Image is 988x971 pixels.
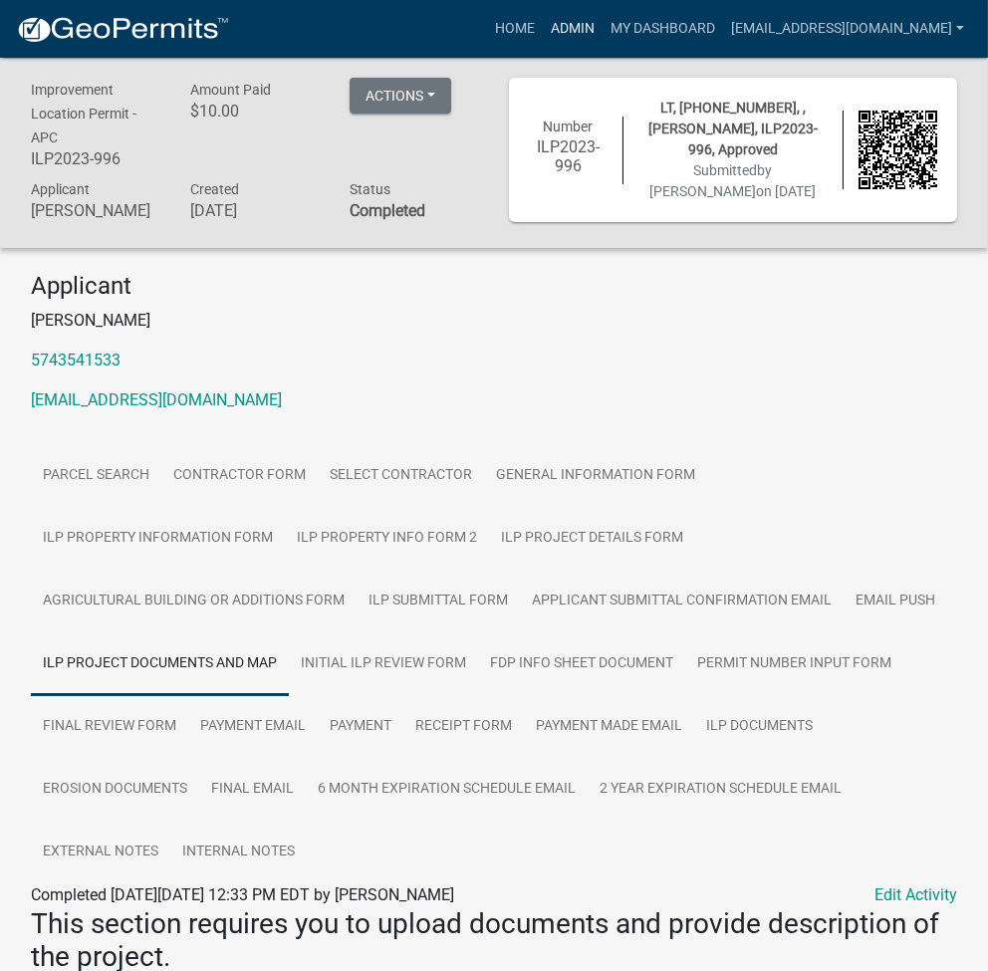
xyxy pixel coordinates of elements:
a: Receipt Form [403,695,524,759]
span: Status [350,181,390,197]
a: Select contractor [318,444,484,508]
a: 5743541533 [31,351,121,369]
strong: Completed [350,201,425,220]
span: Applicant [31,181,90,197]
a: Contractor Form [161,444,318,508]
a: External Notes [31,821,170,884]
a: Permit Number Input Form [685,632,903,696]
a: Agricultural Building or additions Form [31,570,357,633]
a: Payment [318,695,403,759]
span: Completed [DATE][DATE] 12:33 PM EDT by [PERSON_NAME] [31,885,454,904]
a: Internal Notes [170,821,307,884]
span: Submitted on [DATE] [650,162,817,199]
button: Actions [350,78,451,114]
p: [PERSON_NAME] [31,309,957,333]
span: Improvement Location Permit - APC [31,82,136,145]
a: Applicant Submittal Confirmation Email [520,570,844,633]
a: Final Review Form [31,695,188,759]
a: ILP Submittal Form [357,570,520,633]
a: ILP Documents [694,695,825,759]
a: ILP Project Details Form [489,507,695,571]
a: ILP Project Documents and Map [31,632,289,696]
a: 6 Month Expiration Schedule Email [306,758,588,822]
span: Created [190,181,239,197]
h6: [PERSON_NAME] [31,201,160,220]
h6: [DATE] [190,201,320,220]
a: Erosion Documents [31,758,199,822]
a: Initial ILP Review Form [289,632,478,696]
a: 2 Year Expiration Schedule Email [588,758,854,822]
h6: $10.00 [190,102,320,121]
h6: ILP2023-996 [31,149,160,168]
a: [EMAIL_ADDRESS][DOMAIN_NAME] [31,390,282,409]
a: [EMAIL_ADDRESS][DOMAIN_NAME] [723,10,972,48]
a: Home [487,10,543,48]
span: Number [544,119,594,134]
h4: Applicant [31,272,957,301]
span: Amount Paid [190,82,271,98]
a: My Dashboard [603,10,723,48]
img: QR code [859,111,937,189]
a: Payment Made Email [524,695,694,759]
a: Edit Activity [874,883,957,907]
a: Parcel search [31,444,161,508]
h6: ILP2023-996 [529,137,608,175]
span: LT, [PHONE_NUMBER], , [PERSON_NAME], ILP2023-996, Approved [648,100,818,157]
a: Payment Email [188,695,318,759]
a: FDP INFO Sheet Document [478,632,685,696]
a: Admin [543,10,603,48]
a: Email Push [844,570,947,633]
a: ILP Property Information Form [31,507,285,571]
a: ILP Property Info Form 2 [285,507,489,571]
a: General Information Form [484,444,707,508]
a: Final Email [199,758,306,822]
